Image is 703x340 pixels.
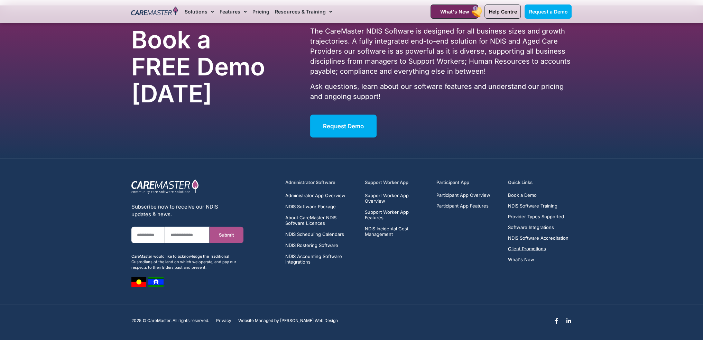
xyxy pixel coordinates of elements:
button: Submit [210,227,243,243]
h2: Book a FREE Demo [DATE] [131,26,275,107]
img: image 7 [131,277,146,287]
img: CareMaster Logo Part [131,179,199,194]
span: Client Promotions [508,246,546,251]
a: NDIS Software Training [508,203,568,209]
p: The CareMaster NDIS Software is designed for all business sizes and growth trajectories. A fully ... [310,26,572,76]
a: NDIS Incidental Cost Management [365,226,428,237]
div: Subscribe now to receive our NDIS updates & news. [131,203,243,218]
a: Help Centre [484,4,521,19]
a: Administrator App Overview [285,193,357,198]
span: Software Integrations [508,225,554,230]
h5: Quick Links [508,179,572,186]
span: NDIS Software Training [508,203,557,209]
div: CareMaster would like to acknowledge the Traditional Custodians of the land on which we operate, ... [131,254,243,270]
span: Participant App Features [436,203,489,209]
span: NDIS Rostering Software [285,242,338,248]
a: NDIS Accounting Software Integrations [285,254,357,265]
a: Privacy [216,318,231,323]
span: Website Managed by [238,318,279,323]
img: CareMaster Logo [131,7,178,17]
a: Client Promotions [508,246,568,251]
p: Ask questions, learn about our software features and understand our pricing and ongoing support! [310,82,572,102]
span: Request a Demo [529,9,567,15]
form: New Form [131,227,243,250]
img: image 8 [148,277,164,287]
a: [PERSON_NAME] Web Design [280,318,338,323]
span: NDIS Scheduling Calendars [285,231,344,237]
span: Book a Demo [508,193,537,198]
a: What's New [508,257,568,262]
a: Request a Demo [525,4,572,19]
a: About CareMaster NDIS Software Licences [285,215,357,226]
span: Administrator App Overview [285,193,345,198]
h5: Administrator Software [285,179,357,186]
span: Request Demo [323,123,364,130]
h5: Support Worker App [365,179,428,186]
span: NDIS Software Package [285,204,336,209]
a: Support Worker App Overview [365,193,428,204]
a: Request Demo [310,115,377,138]
span: Provider Types Supported [508,214,564,219]
a: Support Worker App Features [365,209,428,220]
a: Participant App Overview [436,193,490,198]
a: Software Integrations [508,225,568,230]
h5: Participant App [436,179,500,186]
span: What's New [440,9,469,15]
a: NDIS Rostering Software [285,242,357,248]
a: Provider Types Supported [508,214,568,219]
a: Book a Demo [508,193,568,198]
a: NDIS Software Package [285,204,357,209]
a: NDIS Scheduling Calendars [285,231,357,237]
span: Help Centre [489,9,517,15]
a: Participant App Features [436,203,490,209]
span: What's New [508,257,534,262]
a: NDIS Software Accreditation [508,236,568,241]
span: Submit [219,232,234,238]
p: 2025 © CareMaster. All rights reserved. [131,318,209,323]
a: What's New [431,4,478,19]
